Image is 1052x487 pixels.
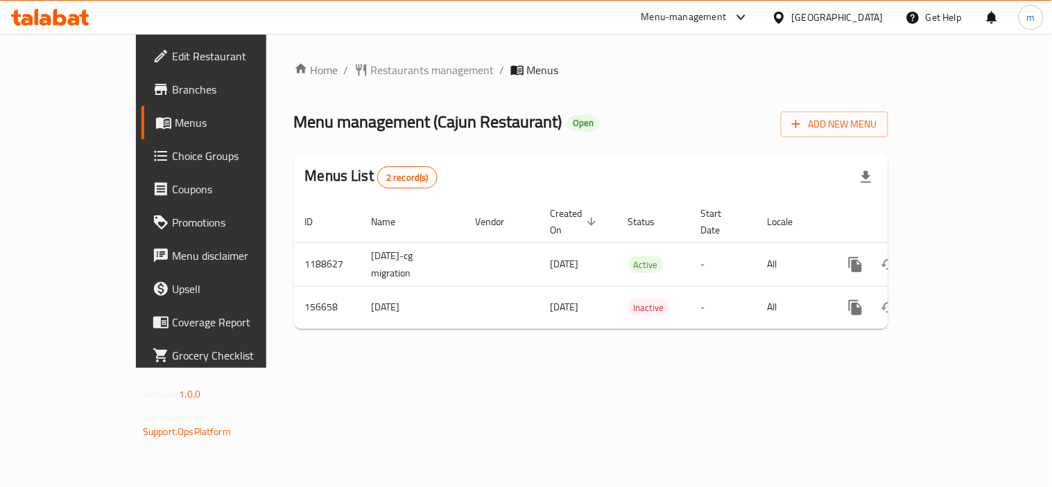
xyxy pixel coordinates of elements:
h2: Menus List [305,166,438,188]
div: [GEOGRAPHIC_DATA] [792,10,883,25]
span: Menu disclaimer [172,247,300,264]
span: Grocery Checklist [172,347,300,364]
table: enhanced table [294,201,983,329]
div: Menu-management [641,9,727,26]
span: Menus [175,114,300,131]
td: [DATE] [361,286,465,328]
a: Support.OpsPlatform [143,423,231,441]
td: 156658 [294,286,361,328]
span: Choice Groups [172,148,300,164]
span: Name [372,213,414,230]
span: Vendor [476,213,523,230]
span: Coverage Report [172,314,300,330]
th: Actions [828,201,983,243]
a: Upsell [141,272,311,306]
span: m [1027,10,1035,25]
li: / [500,62,505,78]
span: 2 record(s) [378,171,437,184]
a: Choice Groups [141,139,311,172]
td: - [690,242,757,286]
span: Restaurants management [371,62,494,78]
a: Menu disclaimer [141,239,311,272]
span: Add New Menu [792,116,877,133]
button: Change Status [872,291,906,324]
span: Open [568,117,600,129]
button: more [839,291,872,324]
a: Home [294,62,338,78]
button: Change Status [872,248,906,281]
a: Edit Restaurant [141,39,311,73]
td: All [757,242,828,286]
a: Menus [141,106,311,139]
span: 1.0.0 [179,385,200,403]
span: Menus [527,62,559,78]
span: Upsell [172,281,300,297]
span: Version: [143,385,177,403]
a: Coupons [141,172,311,206]
span: Status [628,213,673,230]
button: Add New Menu [781,112,888,137]
div: Export file [850,161,883,194]
a: Promotions [141,206,311,239]
span: Branches [172,81,300,98]
span: Get support on: [143,409,207,427]
div: Total records count [377,166,438,188]
li: / [344,62,349,78]
a: Grocery Checklist [141,339,311,372]
div: Open [568,115,600,132]
button: more [839,248,872,281]
a: Coverage Report [141,306,311,339]
span: Coupons [172,181,300,197]
span: Menu management ( Cajun Restaurant ) [294,106,562,137]
span: Active [628,257,664,273]
span: [DATE] [551,255,579,273]
td: All [757,286,828,328]
span: Edit Restaurant [172,48,300,64]
span: [DATE] [551,298,579,316]
span: Inactive [628,300,670,316]
td: - [690,286,757,328]
span: Created On [551,205,601,238]
span: Promotions [172,214,300,231]
span: Locale [768,213,811,230]
a: Restaurants management [354,62,494,78]
td: 1188627 [294,242,361,286]
span: ID [305,213,331,230]
td: [DATE]-cg migration [361,242,465,286]
nav: breadcrumb [294,62,888,78]
span: Start Date [701,205,740,238]
a: Branches [141,73,311,106]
